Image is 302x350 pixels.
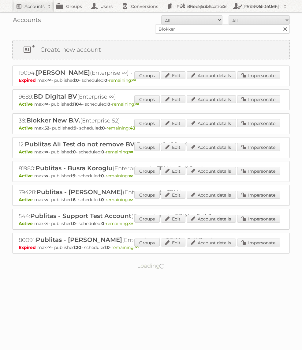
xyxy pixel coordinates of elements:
a: Groups [134,119,160,127]
strong: 0 [102,125,105,131]
strong: ∞ [132,77,136,83]
strong: 0 [101,197,104,202]
span: Active [19,101,34,107]
strong: ∞ [129,221,133,226]
a: Impersonate [237,239,280,247]
span: BD Digital BV [33,93,77,100]
strong: 0 [76,77,79,83]
strong: ∞ [129,149,133,155]
span: Expired [19,245,37,250]
strong: 52 [44,125,49,131]
a: Account details [187,95,236,103]
h2: 544: (Enterprise ∞) - TRIAL - Self Service [19,212,233,220]
strong: 0 [101,221,104,226]
strong: ∞ [129,173,133,179]
a: Edit [161,95,185,103]
a: Account details [187,215,236,223]
strong: 9 [74,125,76,131]
strong: ∞ [44,173,48,179]
a: Impersonate [237,167,280,175]
span: remaining: [109,77,136,83]
a: Edit [161,191,185,199]
a: Impersonate [237,95,280,103]
p: max: - published: - scheduled: - [19,245,283,250]
strong: 43 [130,125,135,131]
a: Groups [134,143,160,151]
span: remaining: [106,221,133,226]
h2: [PERSON_NAME] [241,3,281,9]
span: Active [19,221,34,226]
strong: ∞ [47,77,51,83]
a: Groups [134,191,160,199]
strong: 0 [73,221,76,226]
a: Edit [161,239,185,247]
p: max: - published: - scheduled: - [19,77,283,83]
a: Impersonate [237,71,280,79]
a: Edit [161,71,185,79]
span: remaining: [106,149,133,155]
a: Impersonate [237,119,280,127]
p: max: - published: - scheduled: - [19,149,283,155]
a: Edit [161,119,185,127]
strong: 20 [76,245,81,250]
a: Groups [134,167,160,175]
strong: ∞ [44,149,48,155]
span: remaining: [106,125,135,131]
a: Edit [161,215,185,223]
p: max: - published: - scheduled: - [19,125,283,131]
span: remaining: [106,197,133,202]
strong: ∞ [44,197,48,202]
a: Impersonate [237,215,280,223]
strong: ∞ [47,245,51,250]
a: Groups [134,95,160,103]
strong: 0 [107,101,110,107]
span: Active [19,197,34,202]
a: Impersonate [237,143,280,151]
strong: 1104 [73,101,82,107]
strong: ∞ [129,197,133,202]
span: Blokker New B.V. [26,117,80,124]
strong: 0 [101,149,104,155]
strong: ∞ [44,221,48,226]
a: Account details [187,239,236,247]
span: Publitas - Support Test Account [30,212,131,220]
p: max: - published: - scheduled: - [19,197,283,202]
span: Active [19,173,34,179]
span: remaining: [111,245,139,250]
strong: ∞ [44,101,48,107]
a: Account details [187,71,236,79]
a: Groups [134,215,160,223]
strong: 0 [101,173,104,179]
span: Publitas - [PERSON_NAME] [36,236,122,243]
strong: 9 [73,173,76,179]
h2: 38: (Enterprise 52) [19,117,233,125]
a: Create new account [13,40,289,59]
strong: 0 [73,149,76,155]
span: Publitas - Busra Koroglu [35,164,113,172]
h2: 79428: (Enterprise ∞) - TRIAL [19,188,233,196]
h2: Accounts [24,3,45,9]
span: Expired [19,77,37,83]
a: Impersonate [237,191,280,199]
h2: 81980: (Enterprise ∞) - TRIAL - Self Service [19,164,233,172]
strong: 6 [73,197,76,202]
a: Edit [161,167,185,175]
p: max: - published: - scheduled: - [19,101,283,107]
strong: 0 [104,77,107,83]
a: Account details [187,119,236,127]
p: Loading [118,260,184,272]
h2: 12: (Free ∞) - Self Service [19,141,233,149]
a: Account details [187,143,236,151]
a: Groups [134,239,160,247]
a: Account details [187,191,236,199]
h2: 19094: (Enterprise ∞) - TRIAL [19,69,233,77]
span: Publitas - [PERSON_NAME] [36,188,123,196]
h2: 80091: (Enterprise ∞) - TRIAL - Self Service [19,236,233,244]
a: Account details [187,167,236,175]
p: max: - published: - scheduled: - [19,221,283,226]
a: Groups [134,71,160,79]
a: Edit [161,143,185,151]
h2: More tools [189,3,219,9]
strong: 0 [107,245,110,250]
span: remaining: [112,101,139,107]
